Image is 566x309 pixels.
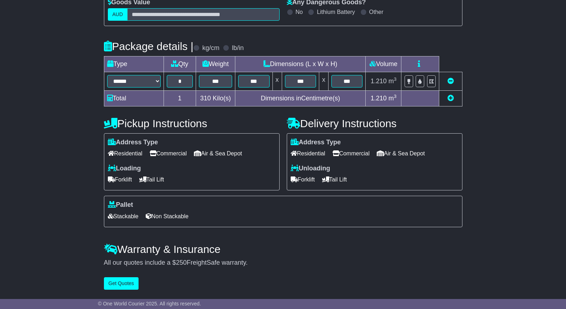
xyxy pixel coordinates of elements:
[272,72,282,90] td: x
[394,76,397,82] sup: 3
[196,90,235,106] td: Kilo(s)
[317,9,355,15] label: Lithium Battery
[389,95,397,102] span: m
[371,78,387,85] span: 1.210
[150,148,187,159] span: Commercial
[108,148,142,159] span: Residential
[447,95,454,102] a: Add new item
[389,78,397,85] span: m
[104,259,462,267] div: All our quotes include a $ FreightSafe warranty.
[108,201,133,209] label: Pallet
[291,139,341,146] label: Address Type
[108,211,139,222] span: Stackable
[369,9,384,15] label: Other
[104,56,164,72] td: Type
[332,148,370,159] span: Commercial
[164,90,196,106] td: 1
[371,95,387,102] span: 1.210
[104,118,280,129] h4: Pickup Instructions
[235,56,366,72] td: Dimensions (L x W x H)
[287,118,462,129] h4: Delivery Instructions
[108,165,141,173] label: Loading
[377,148,425,159] span: Air & Sea Depot
[291,148,325,159] span: Residential
[291,165,330,173] label: Unloading
[235,90,366,106] td: Dimensions in Centimetre(s)
[196,56,235,72] td: Weight
[366,56,401,72] td: Volume
[108,139,158,146] label: Address Type
[447,78,454,85] a: Remove this item
[176,259,187,266] span: 250
[296,9,303,15] label: No
[319,72,328,90] td: x
[194,148,242,159] span: Air & Sea Depot
[104,243,462,255] h4: Warranty & Insurance
[104,40,194,52] h4: Package details |
[200,95,211,102] span: 310
[139,174,164,185] span: Tail Lift
[291,174,315,185] span: Forklift
[146,211,189,222] span: Non Stackable
[108,8,128,21] label: AUD
[104,277,139,290] button: Get Quotes
[232,44,244,52] label: lb/in
[98,301,201,306] span: © One World Courier 2025. All rights reserved.
[104,90,164,106] td: Total
[108,174,132,185] span: Forklift
[322,174,347,185] span: Tail Lift
[202,44,219,52] label: kg/cm
[394,94,397,99] sup: 3
[164,56,196,72] td: Qty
